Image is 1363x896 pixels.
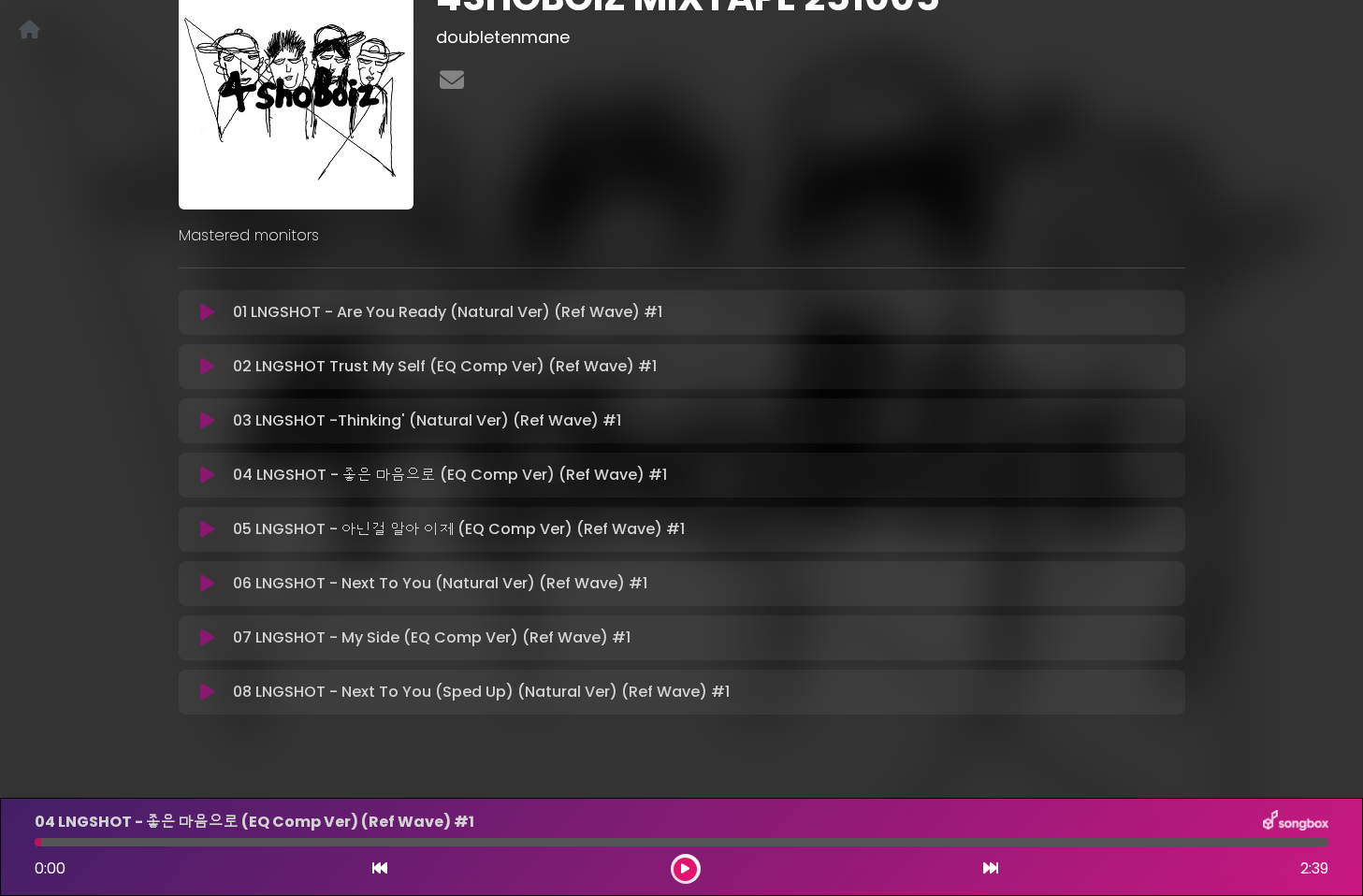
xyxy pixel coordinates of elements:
[233,410,621,432] p: 03 LNGSHOT -Thinking' (Natural Ver) (Ref Wave) #1
[233,518,685,541] p: 05 LNGSHOT - 아닌걸 알아 이제 (EQ Comp Ver) (Ref Wave) #1
[233,572,647,595] p: 06 LNGSHOT - Next To You (Natural Ver) (Ref Wave) #1
[233,681,730,703] p: 08 LNGSHOT - Next To You (Sped Up) (Natural Ver) (Ref Wave) #1
[179,224,1185,247] p: Mastered monitors
[233,627,631,649] p: 07 LNGSHOT - My Side (EQ Comp Ver) (Ref Wave) #1
[436,27,1185,48] h3: doubletenmane
[233,301,662,324] p: 01 LNGSHOT - Are You Ready (Natural Ver) (Ref Wave) #1
[233,464,667,486] p: 04 LNGSHOT - 좋은 마음으로 (EQ Comp Ver) (Ref Wave) #1
[233,355,657,378] p: 02 LNGSHOT Trust My Self (EQ Comp Ver) (Ref Wave) #1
